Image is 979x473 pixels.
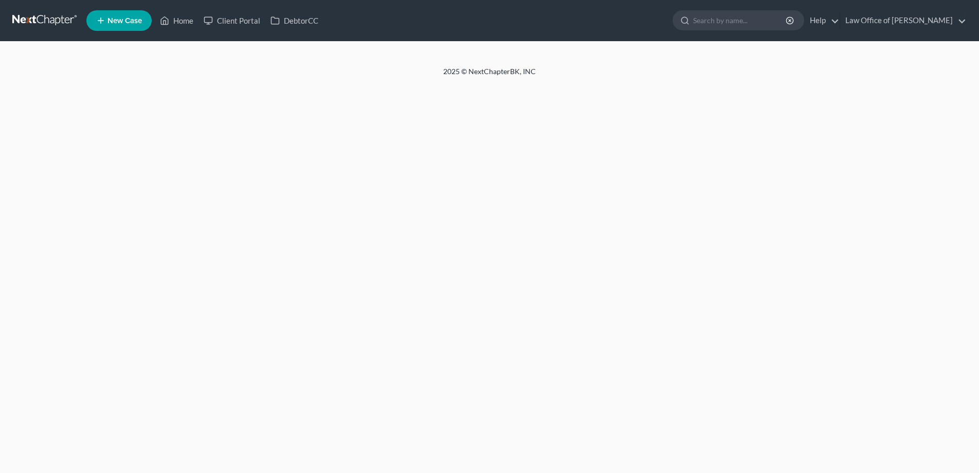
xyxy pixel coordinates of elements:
a: Client Portal [198,11,265,30]
a: Home [155,11,198,30]
input: Search by name... [693,11,787,30]
a: Help [805,11,839,30]
a: Law Office of [PERSON_NAME] [840,11,966,30]
a: DebtorCC [265,11,323,30]
div: 2025 © NextChapterBK, INC [196,66,783,85]
span: New Case [107,17,142,25]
